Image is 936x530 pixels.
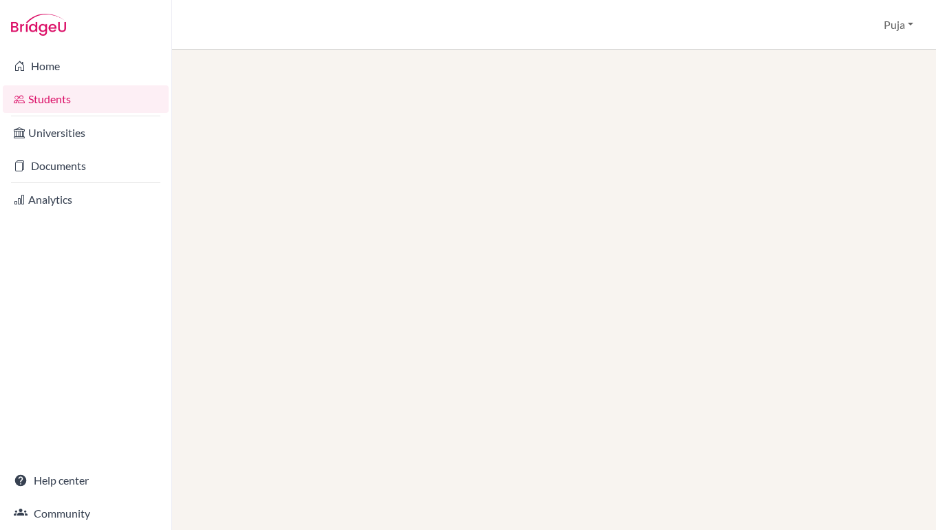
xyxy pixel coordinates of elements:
[3,500,169,527] a: Community
[877,12,919,38] button: Puja
[3,52,169,80] a: Home
[3,85,169,113] a: Students
[3,467,169,494] a: Help center
[11,14,66,36] img: Bridge-U
[3,119,169,147] a: Universities
[3,152,169,180] a: Documents
[3,186,169,213] a: Analytics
